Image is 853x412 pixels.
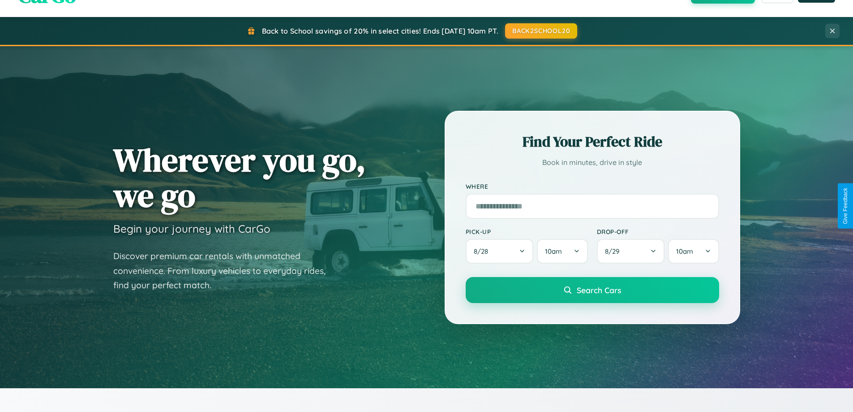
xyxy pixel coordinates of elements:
button: 8/28 [466,239,534,264]
span: 8 / 29 [605,247,624,256]
button: Search Cars [466,277,719,303]
button: BACK2SCHOOL20 [505,23,577,39]
span: 10am [676,247,693,256]
span: 8 / 28 [474,247,493,256]
span: Back to School savings of 20% in select cities! Ends [DATE] 10am PT. [262,26,498,35]
div: Give Feedback [842,188,849,224]
h3: Begin your journey with CarGo [113,222,270,235]
button: 8/29 [597,239,665,264]
button: 10am [537,239,587,264]
h2: Find Your Perfect Ride [466,132,719,152]
button: 10am [668,239,719,264]
label: Pick-up [466,228,588,235]
h1: Wherever you go, we go [113,142,366,213]
label: Where [466,182,719,190]
span: 10am [545,247,562,256]
span: Search Cars [577,285,621,295]
p: Book in minutes, drive in style [466,156,719,169]
p: Discover premium car rentals with unmatched convenience. From luxury vehicles to everyday rides, ... [113,249,337,293]
label: Drop-off [597,228,719,235]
